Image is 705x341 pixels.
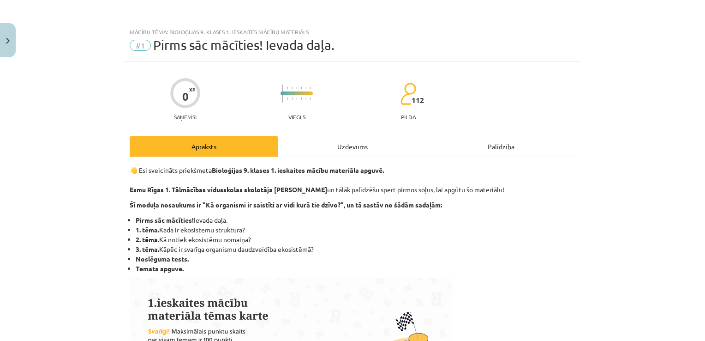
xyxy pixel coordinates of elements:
[287,97,288,100] img: icon-short-line-57e1e144782c952c97e751825c79c345078a6d821885a25fce030b3d8c18986b.svg
[296,97,297,100] img: icon-short-line-57e1e144782c952c97e751825c79c345078a6d821885a25fce030b3d8c18986b.svg
[412,96,424,104] span: 112
[427,136,575,157] div: Palīdzība
[189,87,195,92] span: XP
[292,97,293,100] img: icon-short-line-57e1e144782c952c97e751825c79c345078a6d821885a25fce030b3d8c18986b.svg
[136,215,575,225] li: Ievada daļa.
[136,264,184,273] strong: Temata apguve.
[136,225,575,235] li: Kāda ir ekosistēmu struktūra?
[6,38,10,44] img: icon-close-lesson-0947bae3869378f0d4975bcd49f059093ad1ed9edebbc8119c70593378902aed.svg
[296,87,297,89] img: icon-short-line-57e1e144782c952c97e751825c79c345078a6d821885a25fce030b3d8c18986b.svg
[130,40,151,51] span: #1
[130,165,575,195] p: 👋 Esi sveicināts priekšmeta un tālāk palīdzēšu spert pirmos soļus, lai apgūtu šo materiālu!
[136,225,159,234] strong: 1. tēma.
[130,201,442,209] b: Šī moduļa nosaukums ir "Kā organismi ir saistīti ar vidi kurā tie dzīvo?", un tā sastāv no šādām ...
[292,87,293,89] img: icon-short-line-57e1e144782c952c97e751825c79c345078a6d821885a25fce030b3d8c18986b.svg
[136,244,575,254] li: Kāpēc ir svarīga organismu daudzveidība ekosistēmā?
[182,90,189,103] div: 0
[130,166,384,194] strong: Bioloģijas 9. klases 1. ieskaites mācību materiāla apguvē. Esmu Rīgas 1. Tālmācības vidusskolas s...
[130,29,575,35] div: Mācību tēma: Bioloģijas 9. klases 1. ieskaites mācību materiāls
[136,216,194,224] strong: Pirms sāc mācīties!
[301,87,302,89] img: icon-short-line-57e1e144782c952c97e751825c79c345078a6d821885a25fce030b3d8c18986b.svg
[153,37,335,53] span: Pirms sāc mācīties! Ievada daļa.
[400,82,416,105] img: students-c634bb4e5e11cddfef0936a35e636f08e4e9abd3cc4e673bd6f9a4125e45ecb1.svg
[287,87,288,89] img: icon-short-line-57e1e144782c952c97e751825c79c345078a6d821885a25fce030b3d8c18986b.svg
[130,136,278,157] div: Apraksts
[136,255,189,263] strong: Noslēguma tests.
[170,114,200,120] p: Saņemsi
[310,97,311,100] img: icon-short-line-57e1e144782c952c97e751825c79c345078a6d821885a25fce030b3d8c18986b.svg
[301,97,302,100] img: icon-short-line-57e1e144782c952c97e751825c79c345078a6d821885a25fce030b3d8c18986b.svg
[288,114,305,120] p: Viegls
[136,235,159,244] strong: 2. tēma.
[310,87,311,89] img: icon-short-line-57e1e144782c952c97e751825c79c345078a6d821885a25fce030b3d8c18986b.svg
[401,114,416,120] p: pilda
[278,136,427,157] div: Uzdevums
[305,87,306,89] img: icon-short-line-57e1e144782c952c97e751825c79c345078a6d821885a25fce030b3d8c18986b.svg
[136,235,575,244] li: Kā notiek ekosistēmu nomaiņa?
[136,245,159,253] strong: 3. tēma.
[305,97,306,100] img: icon-short-line-57e1e144782c952c97e751825c79c345078a6d821885a25fce030b3d8c18986b.svg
